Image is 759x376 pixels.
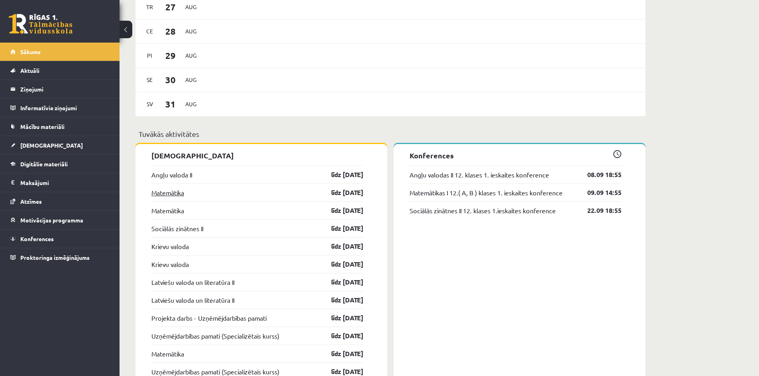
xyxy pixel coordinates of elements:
[10,61,110,80] a: Aktuāli
[151,295,234,305] a: Latviešu valoda un literatūra II
[575,206,622,215] a: 22.09 18:55
[20,235,54,242] span: Konferences
[317,331,363,341] a: līdz [DATE]
[317,313,363,323] a: līdz [DATE]
[141,49,158,62] span: Pi
[182,25,199,37] span: Aug
[20,216,83,224] span: Motivācijas programma
[158,25,183,38] span: 28
[151,313,267,323] a: Projekta darbs - Uzņēmējdarbības pamati
[317,242,363,251] a: līdz [DATE]
[182,49,199,62] span: Aug
[10,173,110,192] a: Maksājumi
[10,117,110,136] a: Mācību materiāli
[20,173,110,192] legend: Maksājumi
[158,97,183,111] span: 31
[317,259,363,269] a: līdz [DATE]
[141,25,158,37] span: Ce
[317,170,363,179] a: līdz [DATE]
[410,150,622,161] p: Konferences
[20,67,39,74] span: Aktuāli
[20,48,41,55] span: Sākums
[317,277,363,287] a: līdz [DATE]
[10,192,110,210] a: Atzīmes
[141,98,158,110] span: Sv
[151,242,189,251] a: Krievu valoda
[151,349,184,358] a: Matemātika
[20,99,110,117] legend: Informatīvie ziņojumi
[410,206,556,215] a: Sociālās zinātnes II 12. klases 1.ieskaites konference
[139,129,642,139] p: Tuvākās aktivitātes
[151,331,279,341] a: Uzņēmējdarbības pamati (Specializētais kurss)
[20,198,42,205] span: Atzīmes
[151,206,184,215] a: Matemātika
[410,170,549,179] a: Angļu valodas II 12. klases 1. ieskaites konference
[151,150,363,161] p: [DEMOGRAPHIC_DATA]
[182,74,199,86] span: Aug
[10,248,110,267] a: Proktoringa izmēģinājums
[182,1,199,13] span: Aug
[10,99,110,117] a: Informatīvie ziņojumi
[575,170,622,179] a: 08.09 18:55
[20,142,83,149] span: [DEMOGRAPHIC_DATA]
[575,188,622,197] a: 09.09 14:55
[20,123,65,130] span: Mācību materiāli
[158,0,183,14] span: 27
[158,49,183,62] span: 29
[158,73,183,86] span: 30
[20,254,90,261] span: Proktoringa izmēģinājums
[151,277,234,287] a: Latviešu valoda un literatūra II
[317,349,363,358] a: līdz [DATE]
[317,188,363,197] a: līdz [DATE]
[151,224,203,233] a: Sociālās zinātnes II
[10,230,110,248] a: Konferences
[317,295,363,305] a: līdz [DATE]
[151,259,189,269] a: Krievu valoda
[182,98,199,110] span: Aug
[317,206,363,215] a: līdz [DATE]
[20,160,68,168] span: Digitālie materiāli
[20,80,110,98] legend: Ziņojumi
[141,74,158,86] span: Se
[10,43,110,61] a: Sākums
[10,211,110,229] a: Motivācijas programma
[9,14,73,34] a: Rīgas 1. Tālmācības vidusskola
[10,80,110,98] a: Ziņojumi
[10,136,110,154] a: [DEMOGRAPHIC_DATA]
[10,155,110,173] a: Digitālie materiāli
[141,1,158,13] span: Tr
[151,188,184,197] a: Matemātika
[151,170,192,179] a: Angļu valoda II
[317,224,363,233] a: līdz [DATE]
[410,188,563,197] a: Matemātikas I 12.( A, B ) klases 1. ieskaites konference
